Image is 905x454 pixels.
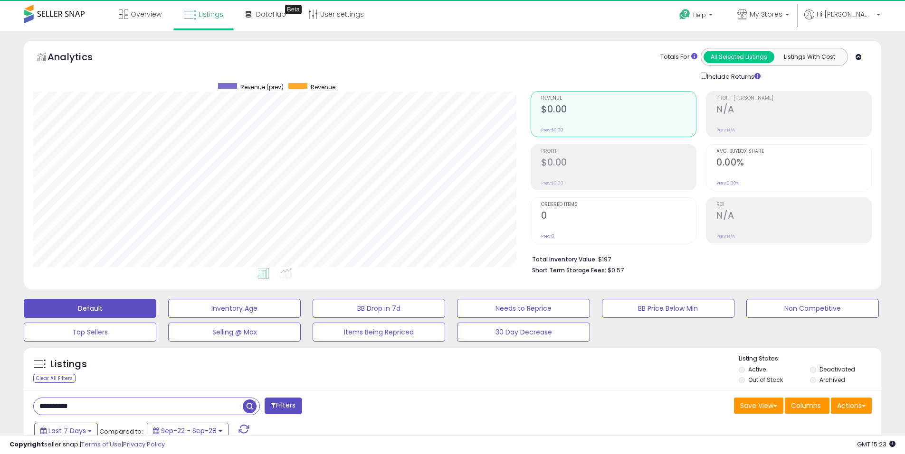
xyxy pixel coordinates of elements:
[748,376,783,384] label: Out of Stock
[10,440,165,449] div: seller snap | |
[24,299,156,318] button: Default
[739,354,881,363] p: Listing States:
[541,180,563,186] small: Prev: $0.00
[33,374,76,383] div: Clear All Filters
[541,104,696,117] h2: $0.00
[541,149,696,154] span: Profit
[24,323,156,342] button: Top Sellers
[817,9,874,19] span: Hi [PERSON_NAME]
[679,9,691,20] i: Get Help
[660,53,697,62] div: Totals For
[541,157,696,170] h2: $0.00
[256,9,286,19] span: DataHub
[99,427,143,436] span: Compared to:
[608,266,624,275] span: $0.57
[716,149,871,154] span: Avg. Buybox Share
[48,50,111,66] h5: Analytics
[716,96,871,101] span: Profit [PERSON_NAME]
[716,127,735,133] small: Prev: N/A
[311,83,335,91] span: Revenue
[716,104,871,117] h2: N/A
[10,440,44,449] strong: Copyright
[532,253,865,264] li: $197
[541,210,696,223] h2: 0
[541,202,696,207] span: Ordered Items
[716,202,871,207] span: ROI
[694,71,772,82] div: Include Returns
[746,299,879,318] button: Non Competitive
[285,5,302,14] div: Tooltip anchor
[199,9,223,19] span: Listings
[693,11,706,19] span: Help
[240,83,284,91] span: Revenue (prev)
[457,299,590,318] button: Needs to Reprice
[50,358,87,371] h5: Listings
[541,127,563,133] small: Prev: $0.00
[748,365,766,373] label: Active
[602,299,734,318] button: BB Price Below Min
[857,440,895,449] span: 2025-10-6 15:23 GMT
[81,440,122,449] a: Terms of Use
[265,398,302,414] button: Filters
[147,423,229,439] button: Sep-22 - Sep-28
[313,323,445,342] button: Items Being Repriced
[716,157,871,170] h2: 0.00%
[541,96,696,101] span: Revenue
[48,426,86,435] span: Last 7 Days
[804,9,880,31] a: Hi [PERSON_NAME]
[774,51,845,63] button: Listings With Cost
[791,401,821,410] span: Columns
[168,323,301,342] button: Selling @ Max
[716,233,735,239] small: Prev: N/A
[831,398,872,414] button: Actions
[819,376,845,384] label: Archived
[716,180,739,186] small: Prev: 0.00%
[123,440,165,449] a: Privacy Policy
[716,210,871,223] h2: N/A
[734,398,783,414] button: Save View
[704,51,774,63] button: All Selected Listings
[672,1,722,31] a: Help
[541,233,554,239] small: Prev: 0
[313,299,445,318] button: BB Drop in 7d
[532,255,597,263] b: Total Inventory Value:
[750,9,782,19] span: My Stores
[34,423,98,439] button: Last 7 Days
[532,266,606,274] b: Short Term Storage Fees:
[161,426,217,435] span: Sep-22 - Sep-28
[131,9,162,19] span: Overview
[168,299,301,318] button: Inventory Age
[785,398,829,414] button: Columns
[819,365,855,373] label: Deactivated
[457,323,590,342] button: 30 Day Decrease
